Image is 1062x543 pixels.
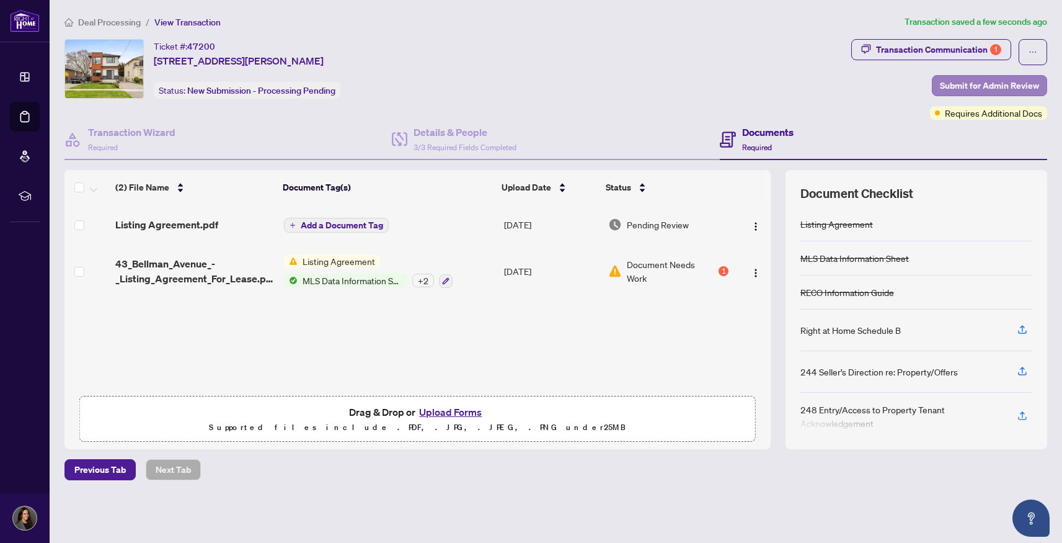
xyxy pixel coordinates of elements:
[751,268,761,278] img: Logo
[284,254,298,268] img: Status Icon
[146,459,201,480] button: Next Tab
[499,245,603,298] td: [DATE]
[115,256,274,286] span: 43_Bellman_Avenue_-_Listing_Agreement_For_Lease.pdf
[1029,48,1037,56] span: ellipsis
[800,185,913,202] span: Document Checklist
[154,39,215,53] div: Ticket #:
[115,217,218,232] span: Listing Agreement.pdf
[115,181,169,194] span: (2) File Name
[627,218,689,231] span: Pending Review
[608,218,622,231] img: Document Status
[284,218,389,233] button: Add a Document Tag
[10,9,40,32] img: logo
[290,222,296,228] span: plus
[990,44,1001,55] div: 1
[800,285,894,299] div: RECO Information Guide
[876,40,1001,60] div: Transaction Communication
[940,76,1039,96] span: Submit for Admin Review
[278,170,497,205] th: Document Tag(s)
[627,258,716,285] span: Document Needs Work
[298,274,407,287] span: MLS Data Information Sheet
[110,170,278,205] th: (2) File Name
[800,251,909,265] div: MLS Data Information Sheet
[742,143,772,152] span: Required
[742,125,794,140] h4: Documents
[154,17,221,28] span: View Transaction
[284,217,389,233] button: Add a Document Tag
[154,53,324,68] span: [STREET_ADDRESS][PERSON_NAME]
[64,18,73,27] span: home
[187,41,215,52] span: 47200
[601,170,730,205] th: Status
[65,40,143,98] img: IMG-W12325028_1.jpg
[78,17,141,28] span: Deal Processing
[414,125,516,140] h4: Details & People
[88,143,118,152] span: Required
[414,143,516,152] span: 3/3 Required Fields Completed
[800,403,1002,430] div: 248 Entry/Access to Property Tenant Acknowledgement
[146,15,149,29] li: /
[64,459,136,480] button: Previous Tab
[301,221,383,230] span: Add a Document Tag
[502,181,551,194] span: Upload Date
[74,460,126,480] span: Previous Tab
[719,266,728,276] div: 1
[80,397,755,442] span: Drag & Drop orUpload FormsSupported files include .PDF, .JPG, .JPEG, .PNG under25MB
[945,106,1042,120] span: Requires Additional Docs
[154,82,340,99] div: Status:
[497,170,600,205] th: Upload Date
[932,75,1047,96] button: Submit for Admin Review
[1012,500,1050,537] button: Open asap
[88,125,175,140] h4: Transaction Wizard
[905,15,1047,29] article: Transaction saved a few seconds ago
[851,39,1011,60] button: Transaction Communication1
[13,506,37,530] img: Profile Icon
[608,264,622,278] img: Document Status
[606,181,631,194] span: Status
[499,205,603,245] td: [DATE]
[746,215,766,235] button: Logo
[415,404,485,420] button: Upload Forms
[800,365,958,379] div: 244 Seller’s Direction re: Property/Offers
[284,274,298,287] img: Status Icon
[746,261,766,281] button: Logo
[800,217,873,231] div: Listing Agreement
[751,222,761,231] img: Logo
[298,254,380,268] span: Listing Agreement
[349,404,485,420] span: Drag & Drop or
[284,254,453,288] button: Status IconListing AgreementStatus IconMLS Data Information Sheet+2
[187,85,335,96] span: New Submission - Processing Pending
[87,420,748,435] p: Supported files include .PDF, .JPG, .JPEG, .PNG under 25 MB
[412,274,434,287] div: + 2
[800,323,901,337] div: Right at Home Schedule B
